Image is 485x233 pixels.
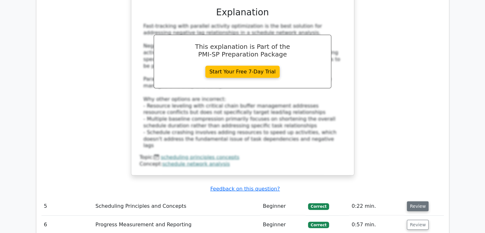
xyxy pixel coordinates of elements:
a: schedule network analysis [162,161,230,167]
div: Topic: [140,154,346,161]
h3: Explanation [143,7,342,18]
div: Concept: [140,161,346,168]
button: Review [407,201,429,211]
div: Fast-tracking with parallel activity optimization is the best solution for addressing negative la... [143,23,342,149]
td: 5 [41,197,93,215]
td: Beginner [260,197,305,215]
span: Correct [308,222,329,228]
td: 0:22 min. [349,197,405,215]
button: Review [407,220,429,230]
a: Start Your Free 7-Day Trial [205,66,280,78]
td: Scheduling Principles and Concepts [93,197,260,215]
a: scheduling principles concepts [161,154,239,160]
a: Feedback on this question? [210,186,280,192]
span: Correct [308,203,329,210]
